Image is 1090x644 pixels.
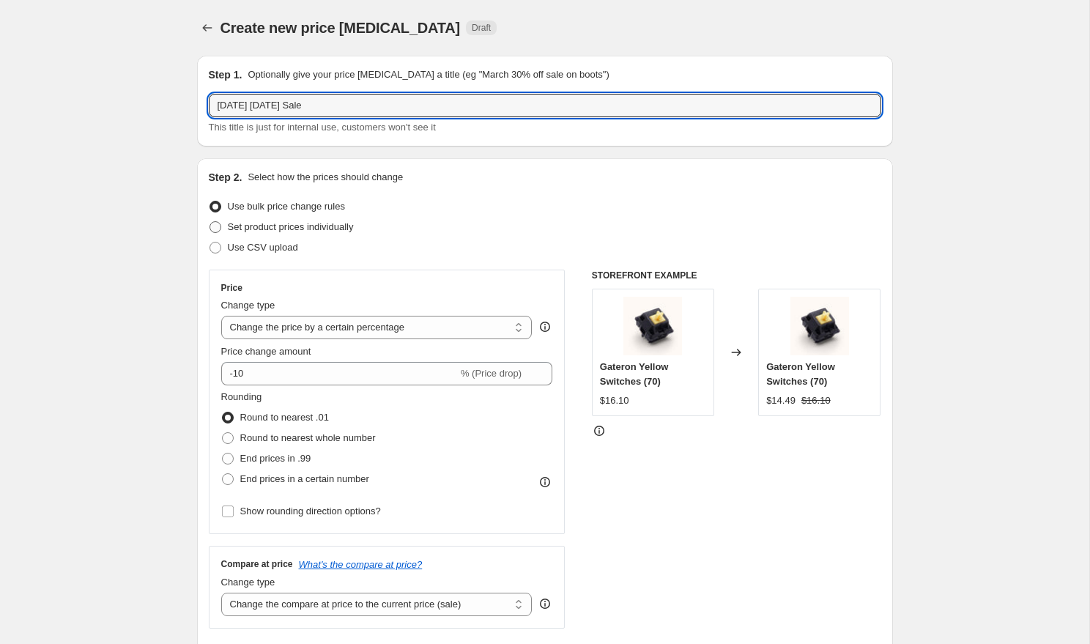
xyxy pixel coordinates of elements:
[600,361,669,387] span: Gateron Yellow Switches (70)
[538,596,552,611] div: help
[221,577,275,588] span: Change type
[248,170,403,185] p: Select how the prices should change
[472,22,491,34] span: Draft
[240,506,381,517] span: Show rounding direction options?
[538,319,552,334] div: help
[228,242,298,253] span: Use CSV upload
[240,453,311,464] span: End prices in .99
[240,432,376,443] span: Round to nearest whole number
[221,346,311,357] span: Price change amount
[248,67,609,82] p: Optionally give your price [MEDICAL_DATA] a title (eg "March 30% off sale on boots")
[221,391,262,402] span: Rounding
[592,270,881,281] h6: STOREFRONT EXAMPLE
[209,94,881,117] input: 30% off holiday sale
[240,473,369,484] span: End prices in a certain number
[240,412,329,423] span: Round to nearest .01
[221,558,293,570] h3: Compare at price
[221,300,275,311] span: Change type
[209,122,436,133] span: This title is just for internal use, customers won't see it
[461,368,522,379] span: % (Price drop)
[221,362,458,385] input: -15
[600,393,629,408] div: $16.10
[220,20,461,36] span: Create new price [MEDICAL_DATA]
[766,393,796,408] div: $14.49
[209,170,242,185] h2: Step 2.
[623,297,682,355] img: DSC00592-warm_80x.jpg
[801,393,831,408] strike: $16.10
[197,18,218,38] button: Price change jobs
[228,221,354,232] span: Set product prices individually
[221,282,242,294] h3: Price
[766,361,835,387] span: Gateron Yellow Switches (70)
[790,297,849,355] img: DSC00592-warm_80x.jpg
[209,67,242,82] h2: Step 1.
[228,201,345,212] span: Use bulk price change rules
[299,559,423,570] button: What's the compare at price?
